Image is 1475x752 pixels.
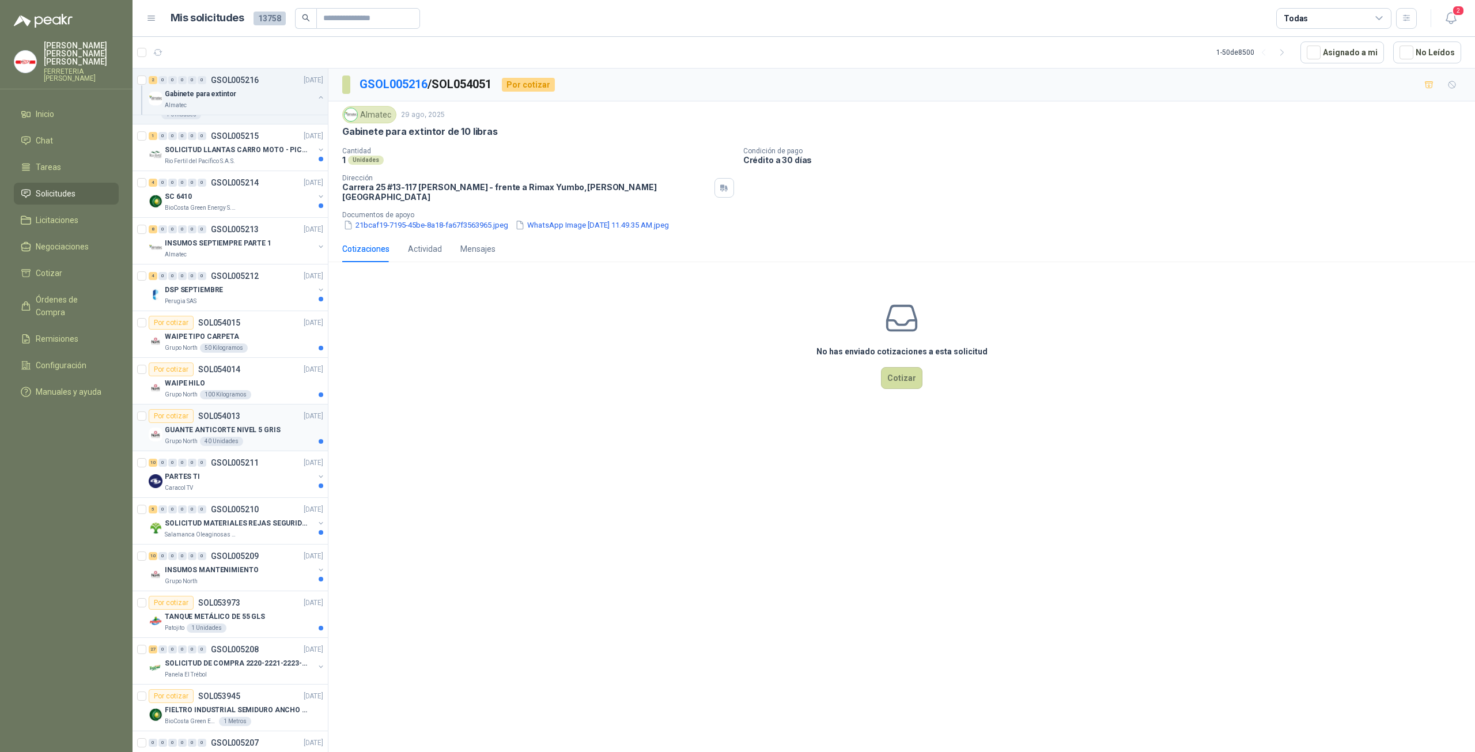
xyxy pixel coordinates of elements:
p: Perugia SAS [165,297,196,306]
img: Company Logo [149,334,162,348]
p: Grupo North [165,390,198,399]
div: 0 [178,505,187,513]
span: Inicio [36,108,54,120]
span: Órdenes de Compra [36,293,108,319]
a: Chat [14,130,119,152]
p: [DATE] [304,131,323,142]
div: 0 [158,132,167,140]
p: SOL053945 [198,692,240,700]
span: 2 [1452,5,1465,16]
div: 0 [188,179,196,187]
button: No Leídos [1393,41,1461,63]
a: Por cotizarSOL053973[DATE] Company LogoTANQUE METÁLICO DE 55 GLSPatojito1 Unidades [133,591,328,638]
p: GSOL005210 [211,505,259,513]
img: Logo peakr [14,14,73,28]
p: [DATE] [304,271,323,282]
p: [DATE] [304,318,323,328]
img: Company Logo [149,241,162,255]
img: Company Logo [149,194,162,208]
img: Company Logo [149,428,162,441]
p: GSOL005216 [211,76,259,84]
img: Company Logo [345,108,357,121]
a: GSOL005216 [360,77,428,91]
div: Todas [1284,12,1308,25]
div: 0 [188,225,196,233]
span: Licitaciones [36,214,78,226]
span: Manuales y ayuda [36,386,101,398]
div: 0 [168,459,177,467]
a: 10 0 0 0 0 0 GSOL005209[DATE] Company LogoINSUMOS MANTENIMIENTOGrupo North [149,549,326,586]
div: 0 [168,132,177,140]
button: Asignado a mi [1300,41,1384,63]
p: GSOL005214 [211,179,259,187]
p: Grupo North [165,343,198,353]
span: Negociaciones [36,240,89,253]
p: Crédito a 30 días [743,155,1470,165]
p: GSOL005208 [211,645,259,653]
img: Company Logo [149,474,162,488]
a: Por cotizarSOL053945[DATE] Company LogoFIELTRO INDUSTRIAL SEMIDURO ANCHO 25 MMBioCosta Green Ener... [133,685,328,731]
div: 0 [168,272,177,280]
p: 1 [342,155,346,165]
img: Company Logo [149,614,162,628]
a: 10 0 0 0 0 0 GSOL005211[DATE] Company LogoPARTES TICaracol TV [149,456,326,493]
p: SOL054015 [198,319,240,327]
p: [DATE] [304,504,323,515]
div: 0 [198,505,206,513]
div: 0 [188,132,196,140]
p: SOL054014 [198,365,240,373]
div: 0 [168,739,177,747]
p: FIELTRO INDUSTRIAL SEMIDURO ANCHO 25 MM [165,705,308,716]
div: 1 Metros [219,717,251,726]
a: Configuración [14,354,119,376]
p: Patojito [165,623,184,633]
div: Por cotizar [149,409,194,423]
div: 4 [149,272,157,280]
p: WAIPE HILO [165,378,205,389]
div: 0 [158,459,167,467]
p: Cantidad [342,147,734,155]
div: 0 [158,739,167,747]
p: SOLICITUD MATERIALES REJAS SEGURIDAD - OFICINA [165,518,308,529]
div: 4 [149,179,157,187]
div: 0 [188,552,196,560]
div: 0 [188,459,196,467]
p: GUANTE ANTICORTE NIVEL 5 GRIS [165,425,281,436]
div: 0 [168,505,177,513]
span: Solicitudes [36,187,75,200]
span: Remisiones [36,332,78,345]
p: GSOL005211 [211,459,259,467]
p: 29 ago, 2025 [401,109,445,120]
div: 0 [198,645,206,653]
div: Unidades [348,156,384,165]
p: Condición de pago [743,147,1470,155]
div: 0 [168,76,177,84]
div: Por cotizar [149,596,194,610]
div: 0 [178,179,187,187]
div: Almatec [342,106,396,123]
p: BioCosta Green Energy S.A.S [165,717,217,726]
p: GSOL005213 [211,225,259,233]
p: [DATE] [304,224,323,235]
div: 0 [178,272,187,280]
p: SOLICITUD LLANTAS CARRO MOTO - PICHINDE [165,145,308,156]
a: Cotizar [14,262,119,284]
p: Carrera 25 #13-117 [PERSON_NAME] - frente a Rimax Yumbo , [PERSON_NAME][GEOGRAPHIC_DATA] [342,182,710,202]
div: 0 [178,459,187,467]
div: 1 Unidades [187,623,226,633]
p: [PERSON_NAME] [PERSON_NAME] [PERSON_NAME] [44,41,119,66]
span: search [302,14,310,22]
div: 0 [188,505,196,513]
p: SOL053973 [198,599,240,607]
img: Company Logo [149,661,162,675]
span: Tareas [36,161,61,173]
div: 0 [168,225,177,233]
div: 0 [168,552,177,560]
h1: Mis solicitudes [171,10,244,27]
p: INSUMOS MANTENIMIENTO [165,565,258,576]
div: 8 [149,225,157,233]
a: 27 0 0 0 0 0 GSOL005208[DATE] Company LogoSOLICITUD DE COMPRA 2220-2221-2223-2224Panela El Trébol [149,643,326,679]
p: SC 6410 [165,191,192,202]
p: Gabinete para extintor de 10 libras [342,126,498,138]
div: 0 [188,76,196,84]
